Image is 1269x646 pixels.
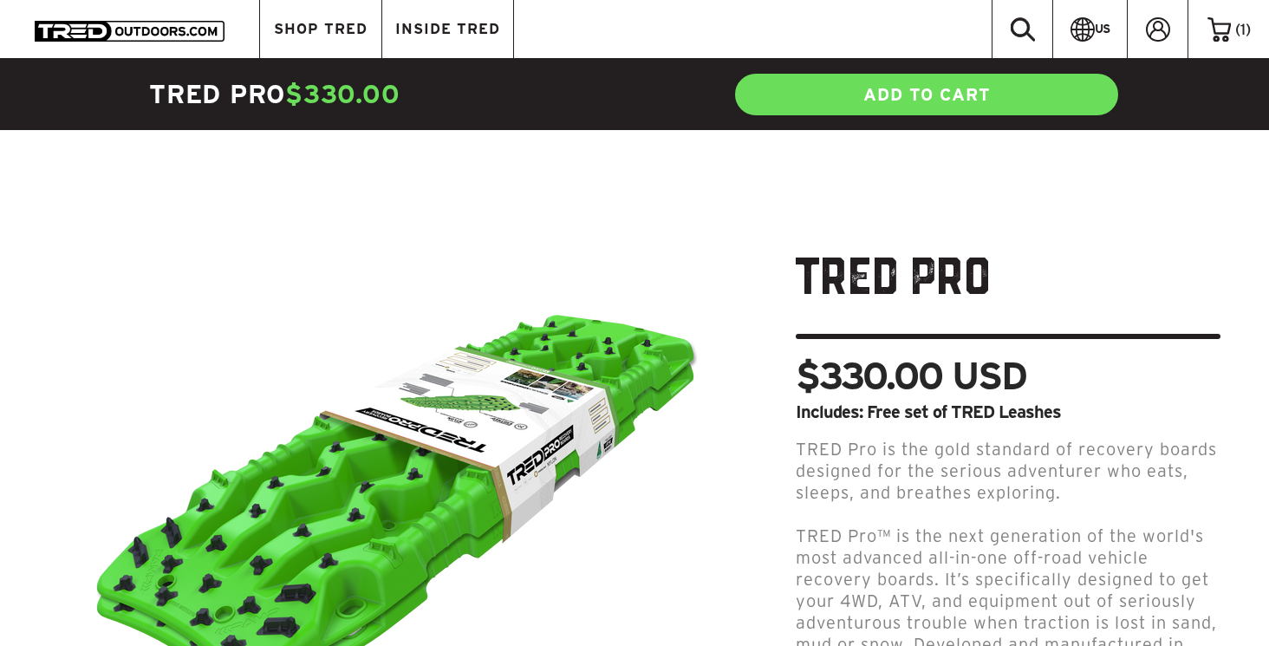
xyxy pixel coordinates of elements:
h1: TRED Pro [796,250,1220,339]
span: 1 [1240,21,1246,37]
span: SHOP TRED [274,22,368,36]
span: $330.00 [285,80,400,108]
span: $330.00 USD [796,356,1026,395]
a: ADD TO CART [733,72,1120,117]
div: Includes: Free set of TRED Leashes [796,403,1220,421]
p: TRED Pro is the gold standard of recovery boards designed for the serious adventurer who eats, sl... [796,439,1220,504]
img: TRED Outdoors America [35,21,225,42]
img: cart-icon [1207,17,1231,42]
span: ( ) [1235,22,1251,37]
span: INSIDE TRED [395,22,500,36]
h4: TRED Pro [149,77,634,112]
